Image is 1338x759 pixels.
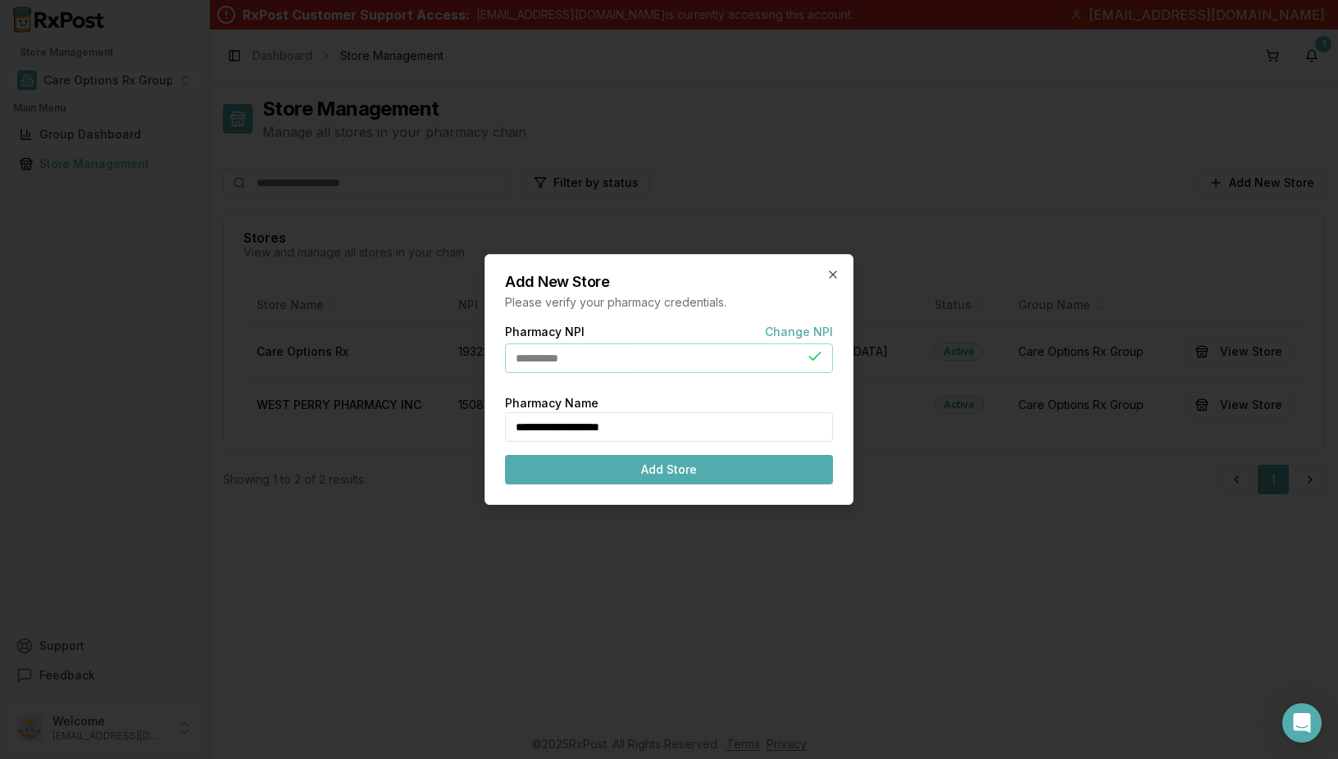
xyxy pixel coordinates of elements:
button: Change NPI [765,324,833,340]
p: Please verify your pharmacy credentials. [505,294,833,311]
h2: Add New Store [505,275,833,289]
button: Add Store [505,455,833,484]
label: Pharmacy Name [505,396,598,410]
label: Pharmacy NPI [505,326,585,338]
